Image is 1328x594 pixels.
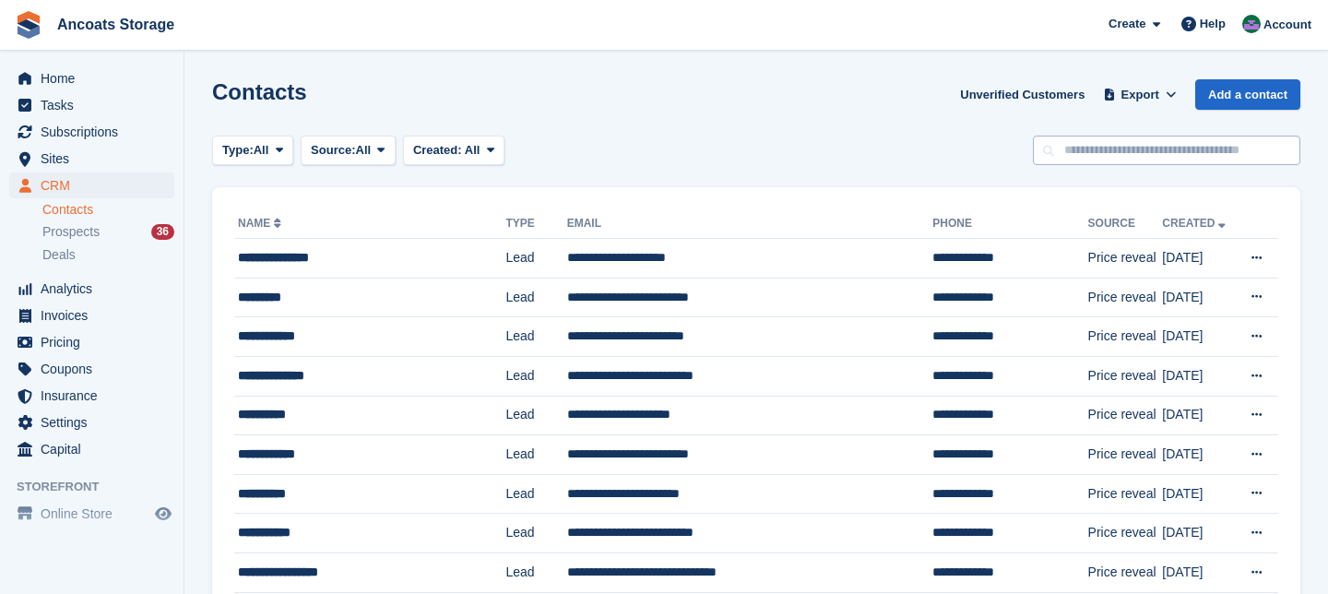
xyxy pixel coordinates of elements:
[41,410,151,435] span: Settings
[212,136,293,166] button: Type: All
[9,410,174,435] a: menu
[212,79,307,104] h1: Contacts
[9,436,174,462] a: menu
[1162,514,1236,553] td: [DATE]
[356,141,372,160] span: All
[9,303,174,328] a: menu
[301,136,396,166] button: Source: All
[403,136,504,166] button: Created: All
[1162,552,1236,592] td: [DATE]
[151,224,174,240] div: 36
[932,209,1087,239] th: Phone
[1200,15,1226,33] span: Help
[1088,278,1163,317] td: Price reveal
[42,246,76,264] span: Deals
[1088,552,1163,592] td: Price reveal
[1162,239,1236,279] td: [DATE]
[254,141,269,160] span: All
[1263,16,1311,34] span: Account
[1088,356,1163,396] td: Price reveal
[9,92,174,118] a: menu
[505,239,566,279] td: Lead
[9,172,174,198] a: menu
[505,474,566,514] td: Lead
[9,329,174,355] a: menu
[505,552,566,592] td: Lead
[9,65,174,91] a: menu
[42,223,100,241] span: Prospects
[41,276,151,302] span: Analytics
[505,209,566,239] th: Type
[238,217,285,230] a: Name
[505,435,566,475] td: Lead
[1099,79,1180,110] button: Export
[465,143,480,157] span: All
[41,172,151,198] span: CRM
[1088,209,1163,239] th: Source
[1121,86,1159,104] span: Export
[9,383,174,409] a: menu
[505,356,566,396] td: Lead
[1088,435,1163,475] td: Price reveal
[41,146,151,172] span: Sites
[567,209,933,239] th: Email
[1162,217,1229,230] a: Created
[1162,396,1236,435] td: [DATE]
[311,141,355,160] span: Source:
[9,356,174,382] a: menu
[1088,239,1163,279] td: Price reveal
[1109,15,1145,33] span: Create
[1162,278,1236,317] td: [DATE]
[15,11,42,39] img: stora-icon-8386f47178a22dfd0bd8f6a31ec36ba5ce8667c1dd55bd0f319d3a0aa187defe.svg
[41,436,151,462] span: Capital
[505,278,566,317] td: Lead
[1088,474,1163,514] td: Price reveal
[222,141,254,160] span: Type:
[1088,514,1163,553] td: Price reveal
[41,119,151,145] span: Subscriptions
[41,92,151,118] span: Tasks
[9,276,174,302] a: menu
[1195,79,1300,110] a: Add a contact
[41,356,151,382] span: Coupons
[41,383,151,409] span: Insurance
[9,146,174,172] a: menu
[41,501,151,527] span: Online Store
[9,501,174,527] a: menu
[42,245,174,265] a: Deals
[1162,474,1236,514] td: [DATE]
[1162,317,1236,357] td: [DATE]
[41,329,151,355] span: Pricing
[9,119,174,145] a: menu
[1162,356,1236,396] td: [DATE]
[41,303,151,328] span: Invoices
[1162,435,1236,475] td: [DATE]
[1088,396,1163,435] td: Price reveal
[953,79,1092,110] a: Unverified Customers
[42,222,174,242] a: Prospects 36
[505,396,566,435] td: Lead
[505,514,566,553] td: Lead
[413,143,462,157] span: Created:
[42,201,174,219] a: Contacts
[505,317,566,357] td: Lead
[152,503,174,525] a: Preview store
[41,65,151,91] span: Home
[17,478,184,496] span: Storefront
[1088,317,1163,357] td: Price reveal
[50,9,182,40] a: Ancoats Storage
